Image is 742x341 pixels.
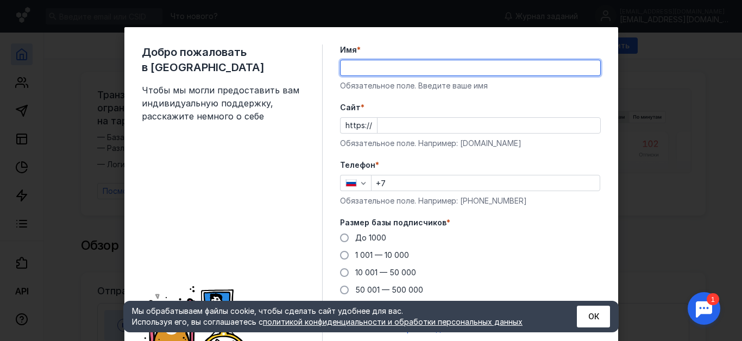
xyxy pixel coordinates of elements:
[355,285,423,294] span: 50 001 — 500 000
[142,84,305,123] span: Чтобы мы могли предоставить вам индивидуальную поддержку, расскажите немного о себе
[340,102,361,113] span: Cайт
[340,138,601,149] div: Обязательное поле. Например: [DOMAIN_NAME]
[142,45,305,75] span: Добро пожаловать в [GEOGRAPHIC_DATA]
[340,160,375,171] span: Телефон
[263,317,523,326] a: политикой конфиденциальности и обработки персональных данных
[340,45,357,55] span: Имя
[24,7,37,18] div: 1
[355,268,416,277] span: 10 001 — 50 000
[355,233,386,242] span: До 1000
[132,306,550,327] div: Мы обрабатываем файлы cookie, чтобы сделать сайт удобнее для вас. Используя его, вы соглашаетесь c
[355,250,409,260] span: 1 001 — 10 000
[340,217,447,228] span: Размер базы подписчиков
[340,195,601,206] div: Обязательное поле. Например: [PHONE_NUMBER]
[340,80,601,91] div: Обязательное поле. Введите ваше имя
[577,306,610,327] button: ОК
